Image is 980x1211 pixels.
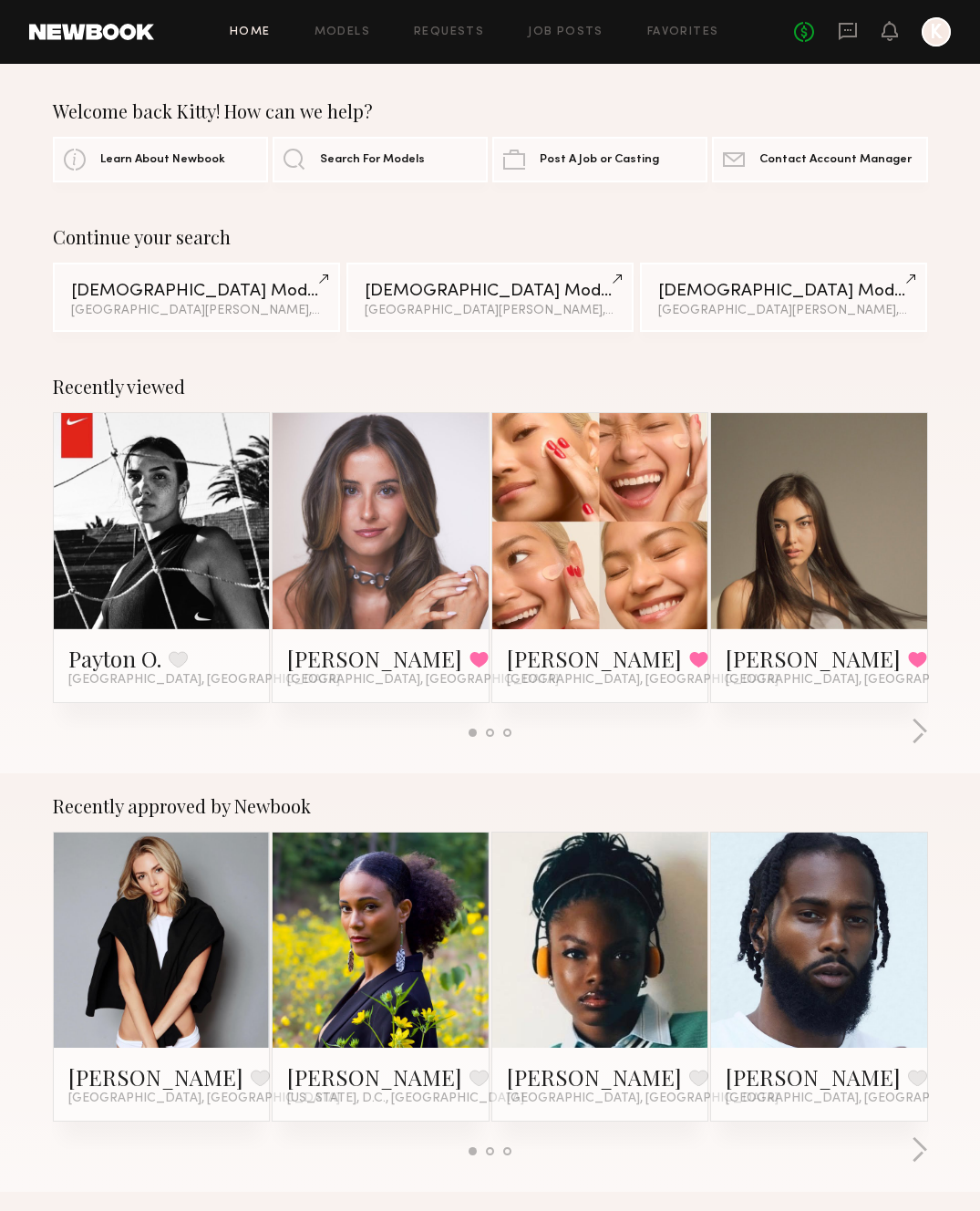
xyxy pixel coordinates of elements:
div: [DEMOGRAPHIC_DATA] Models [658,283,910,300]
a: [PERSON_NAME] [287,644,462,673]
a: Home [230,26,271,38]
a: K [922,17,951,47]
div: [DEMOGRAPHIC_DATA] Models [71,283,323,300]
a: [PERSON_NAME] [507,644,682,673]
div: Continue your search [53,226,928,248]
a: Models [315,26,370,38]
a: [PERSON_NAME] [726,1062,901,1092]
a: Contact Account Manager [712,137,927,182]
a: [DEMOGRAPHIC_DATA] Models[GEOGRAPHIC_DATA][PERSON_NAME], Rate up to $215 [346,263,634,332]
span: Post A Job or Casting [540,154,659,166]
span: [GEOGRAPHIC_DATA], [GEOGRAPHIC_DATA] [68,673,340,688]
span: [GEOGRAPHIC_DATA], [GEOGRAPHIC_DATA] [287,673,559,688]
a: [PERSON_NAME] [287,1062,462,1092]
span: [GEOGRAPHIC_DATA], [GEOGRAPHIC_DATA] [507,673,779,688]
a: Job Posts [528,26,603,38]
span: Search For Models [320,154,425,166]
span: [GEOGRAPHIC_DATA], [GEOGRAPHIC_DATA] [68,1092,340,1106]
div: Welcome back Kitty! How can we help? [53,100,928,122]
a: Post A Job or Casting [492,137,707,182]
a: Search For Models [273,137,488,182]
a: [PERSON_NAME] [507,1062,682,1092]
a: Learn About Newbook [53,137,268,182]
div: [GEOGRAPHIC_DATA][PERSON_NAME], Rate up to $215 [365,305,616,317]
div: [GEOGRAPHIC_DATA][PERSON_NAME], Rate up to $215 [71,305,323,317]
div: Recently approved by Newbook [53,795,928,817]
div: [DEMOGRAPHIC_DATA] Models [365,283,616,300]
a: [DEMOGRAPHIC_DATA] Models[GEOGRAPHIC_DATA][PERSON_NAME], Rate up to $215 [53,263,341,332]
span: Contact Account Manager [759,154,912,166]
a: Favorites [647,26,719,38]
span: [GEOGRAPHIC_DATA], [GEOGRAPHIC_DATA] [507,1092,779,1106]
a: [DEMOGRAPHIC_DATA] Models[GEOGRAPHIC_DATA][PERSON_NAME], E-comm category [640,263,928,332]
a: Requests [414,26,484,38]
a: [PERSON_NAME] [68,1062,243,1092]
span: [US_STATE], D.C., [GEOGRAPHIC_DATA] [287,1092,524,1106]
div: Recently viewed [53,376,928,398]
span: Learn About Newbook [100,154,225,166]
div: [GEOGRAPHIC_DATA][PERSON_NAME], E-comm category [658,305,910,317]
a: Payton O. [68,644,161,673]
a: [PERSON_NAME] [726,644,901,673]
